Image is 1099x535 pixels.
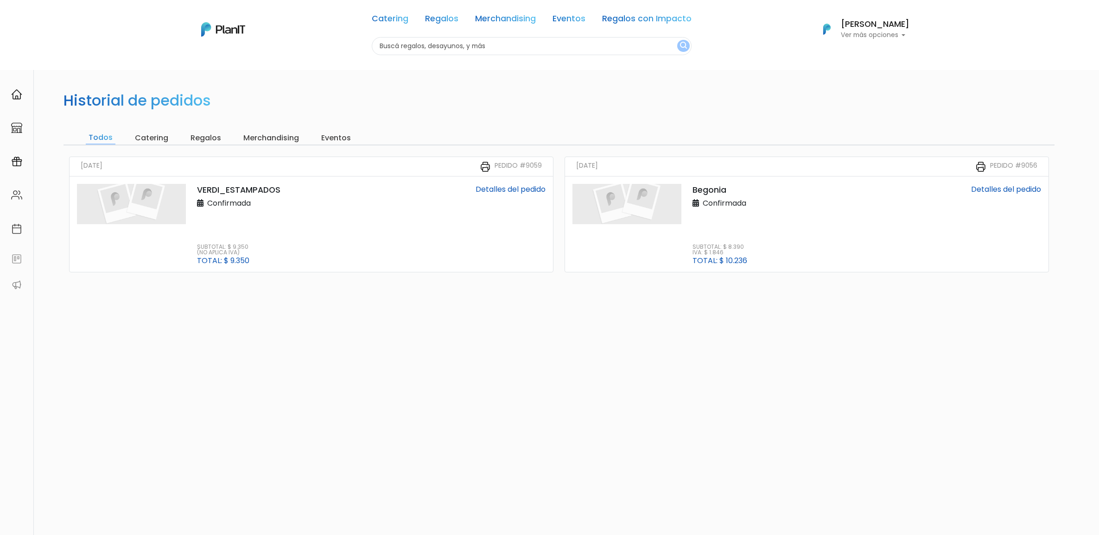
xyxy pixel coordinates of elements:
small: Pedido #9059 [495,161,542,172]
a: Regalos con Impacto [602,15,692,26]
img: PlanIt Logo [201,22,245,37]
img: marketplace-4ceaa7011d94191e9ded77b95e3339b90024bf715f7c57f8cf31f2d8c509eaba.svg [11,122,22,133]
input: Buscá regalos, desayunos, y más [372,37,692,55]
small: Pedido #9056 [990,161,1037,172]
p: Confirmada [692,198,746,209]
img: home-e721727adea9d79c4d83392d1f703f7f8bce08238fde08b1acbfd93340b81755.svg [11,89,22,100]
img: campaigns-02234683943229c281be62815700db0a1741e53638e28bf9629b52c665b00959.svg [11,156,22,167]
small: [DATE] [576,161,598,172]
a: Regalos [425,15,458,26]
input: Regalos [188,132,224,145]
a: Catering [372,15,408,26]
p: Confirmada [197,198,251,209]
img: planit_placeholder-9427b205c7ae5e9bf800e9d23d5b17a34c4c1a44177066c4629bad40f2d9547d.png [572,184,681,224]
p: Total: $ 10.236 [692,257,747,264]
img: partners-52edf745621dab592f3b2c58e3bca9d71375a7ef29c3b500c9f145b62cc070d4.svg [11,279,22,290]
img: planit_placeholder-9427b205c7ae5e9bf800e9d23d5b17a34c4c1a44177066c4629bad40f2d9547d.png [77,184,186,224]
p: VERDI_ESTAMPADOS [197,184,346,196]
h6: [PERSON_NAME] [841,20,909,29]
img: printer-31133f7acbd7ec30ea1ab4a3b6864c9b5ed483bd8d1a339becc4798053a55bbc.svg [480,161,491,172]
img: search_button-432b6d5273f82d61273b3651a40e1bd1b912527efae98b1b7a1b2c0702e16a8d.svg [680,42,687,50]
input: Merchandising [241,132,302,145]
input: Eventos [318,132,354,145]
p: Ver más opciones [841,32,909,38]
input: Catering [132,132,171,145]
p: (No aplica IVA) [197,250,249,255]
h2: Historial de pedidos [64,92,211,109]
a: Detalles del pedido [476,184,546,195]
img: printer-31133f7acbd7ec30ea1ab4a3b6864c9b5ed483bd8d1a339becc4798053a55bbc.svg [975,161,986,172]
a: Detalles del pedido [971,184,1041,195]
p: Subtotal: $ 9.350 [197,244,249,250]
img: PlanIt Logo [817,19,837,39]
img: people-662611757002400ad9ed0e3c099ab2801c6687ba6c219adb57efc949bc21e19d.svg [11,189,22,201]
button: PlanIt Logo [PERSON_NAME] Ver más opciones [811,17,909,41]
a: Merchandising [475,15,536,26]
small: [DATE] [81,161,102,172]
p: Subtotal: $ 8.390 [692,244,747,250]
img: calendar-87d922413cdce8b2cf7b7f5f62616a5cf9e4887200fb71536465627b3292af00.svg [11,223,22,234]
input: Todos [86,132,115,145]
p: IVA: $ 1.846 [692,250,747,255]
p: Total: $ 9.350 [197,257,249,264]
img: feedback-78b5a0c8f98aac82b08bfc38622c3050aee476f2c9584af64705fc4e61158814.svg [11,253,22,264]
a: Eventos [553,15,585,26]
p: Begonia [692,184,841,196]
